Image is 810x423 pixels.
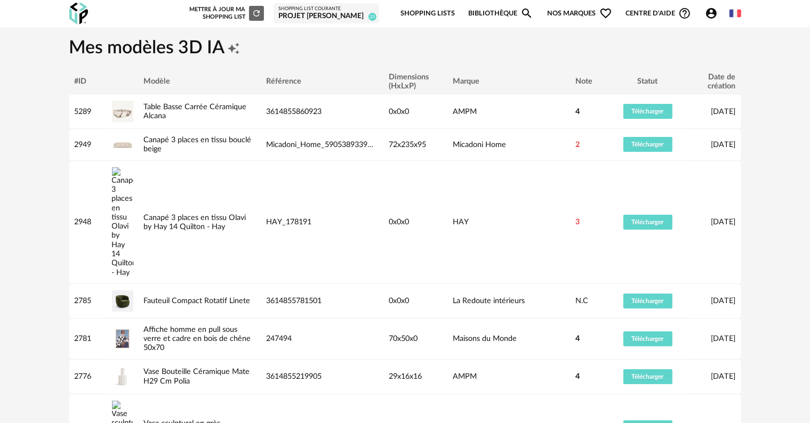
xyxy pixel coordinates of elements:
img: Canapé 3 places en tissu bouclé beige [112,136,133,152]
a: Shopping List courante Projet [PERSON_NAME] 21 [278,6,374,21]
div: 72x235x95 [384,140,448,149]
div: 2781 [69,334,107,343]
div: Marque [448,77,571,86]
div: La Redoute intérieurs [448,296,571,305]
div: 2785 [69,296,107,305]
span: Télécharger [632,219,664,225]
button: Télécharger [623,215,672,230]
span: Nos marques [547,1,612,26]
a: Table Basse Carrée Céramique Alcana [144,103,247,120]
span: Magnify icon [520,7,533,20]
span: Télécharger [632,141,664,148]
span: 3614855860923 [267,108,322,116]
div: Maisons du Monde [448,334,571,343]
div: Date de création [688,72,741,91]
span: Refresh icon [252,10,261,16]
img: Canapé 3 places en tissu Olavi by Hay 14 Quilton - Hay [112,167,133,277]
div: 0x0x0 [384,107,448,116]
span: 2 [576,140,580,149]
a: Affiche homme en pull sous verre et cadre en bois de chêne 50x70 [144,326,251,352]
div: 29x16x16 [384,372,448,381]
div: Modèle [139,77,261,86]
div: Mettre à jour ma Shopping List [187,6,264,21]
img: Affiche homme en pull sous verre et cadre en bois de chêne 50x70 [112,328,133,349]
span: 3 [576,217,580,226]
div: Shopping List courante [278,6,374,12]
span: N.C [576,297,589,305]
span: 4 [576,372,580,381]
div: [DATE] [688,107,741,116]
span: Creation icon [227,37,240,60]
a: Canapé 3 places en tissu bouclé beige [144,136,252,153]
img: Vase Bouteille Céramique Mate H29 Cm Polia [112,366,133,387]
span: Micadoni_Home_5905389339862 [267,141,381,149]
span: 21 [368,13,376,21]
div: [DATE] [688,296,741,305]
div: [DATE] [688,217,741,226]
h1: Mes modèles 3D IA [69,37,741,60]
button: Télécharger [623,294,672,308]
div: 2949 [69,140,107,149]
a: Vase Bouteille Céramique Mate H29 Cm Polia [144,368,250,385]
div: 2948 [69,217,107,226]
span: Account Circle icon [705,7,723,20]
div: Note [571,77,608,86]
button: Télécharger [623,104,672,119]
div: Dimensions (HxLxP) [384,72,448,91]
a: BibliothèqueMagnify icon [468,1,533,26]
span: 247494 [267,335,292,343]
div: [DATE] [688,372,741,381]
span: Centre d'aideHelp Circle Outline icon [625,7,691,20]
img: fr [729,7,741,19]
div: AMPM [448,372,571,381]
a: Canapé 3 places en tissu Olavi by Hay 14 Quilton - Hay [144,214,246,231]
button: Télécharger [623,369,672,384]
span: 3614855219905 [267,372,322,380]
div: HAY [448,217,571,226]
div: Projet [PERSON_NAME] [278,12,374,21]
div: 2776 [69,372,107,381]
a: Shopping Lists [400,1,455,26]
div: 0x0x0 [384,217,448,226]
div: AMPM [448,107,571,116]
span: 3614855781501 [267,297,322,305]
span: Account Circle icon [705,7,718,20]
img: OXP [69,3,88,25]
div: Statut [608,77,688,86]
button: Télécharger [623,137,672,152]
span: 4 [576,334,580,343]
div: Micadoni Home [448,140,571,149]
div: [DATE] [688,140,741,149]
div: 5289 [69,107,107,116]
a: Fauteuil Compact Rotatif Linete [144,297,251,305]
span: Heart Outline icon [599,7,612,20]
span: Télécharger [632,298,664,304]
div: #ID [69,77,107,86]
span: Télécharger [632,108,664,115]
button: Télécharger [623,331,672,346]
span: 4 [576,107,580,116]
div: Référence [261,77,384,86]
span: HAY_178191 [267,218,312,226]
img: Fauteuil Compact Rotatif Linete [112,290,133,312]
div: 70x50x0 [384,334,448,343]
img: Table Basse Carrée Céramique Alcana [112,101,133,122]
span: Télécharger [632,336,664,342]
span: Help Circle Outline icon [678,7,691,20]
div: [DATE] [688,334,741,343]
div: 0x0x0 [384,296,448,305]
span: Télécharger [632,373,664,380]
